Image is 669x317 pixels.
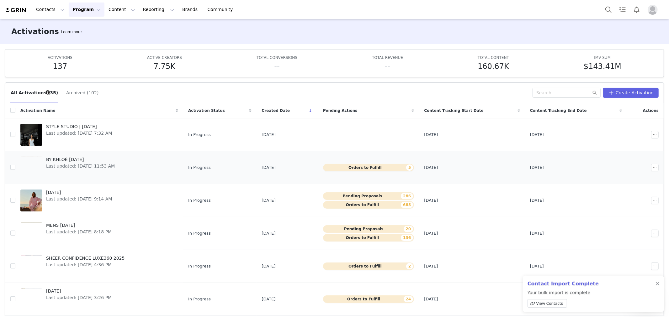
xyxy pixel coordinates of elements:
[188,263,211,269] span: In Progress
[11,26,59,37] h3: Activations
[53,61,67,72] h5: 137
[602,3,615,17] button: Search
[188,108,225,113] span: Activation Status
[323,295,414,303] button: Orders to Fulfill24
[630,3,644,17] button: Notifications
[188,164,211,171] span: In Progress
[533,88,601,98] input: Search...
[32,3,68,17] button: Contacts
[147,55,182,60] span: ACTIVE CREATORS
[424,296,438,302] span: [DATE]
[424,108,484,113] span: Content Tracking Start Date
[46,288,112,294] span: [DATE]
[530,263,544,269] span: [DATE]
[262,296,275,302] span: [DATE]
[46,156,115,163] span: BY KHLOÉ [DATE]
[478,61,509,72] h5: 160.67K
[323,234,414,242] button: Orders to Fulfill136
[188,296,211,302] span: In Progress
[530,164,544,171] span: [DATE]
[139,3,178,17] button: Reporting
[20,287,178,312] a: [DATE]Last updated: [DATE] 3:26 PM
[20,254,178,279] a: SHEER CONFIDENCE LUXE360 2025Last updated: [DATE] 4:36 PM
[530,197,544,204] span: [DATE]
[46,222,112,229] span: MENS [DATE]
[20,188,178,213] a: [DATE]Last updated: [DATE] 9:14 AM
[188,197,211,204] span: In Progress
[46,294,112,301] span: Last updated: [DATE] 3:26 PM
[178,3,203,17] a: Brands
[262,230,275,236] span: [DATE]
[648,5,658,15] img: placeholder-profile.jpg
[262,164,275,171] span: [DATE]
[10,88,58,98] button: All Activations (35)
[528,280,599,288] h2: Contact Import Complete
[46,123,112,130] span: STYLE STUDIO | [DATE]
[323,108,358,113] span: Pending Actions
[188,230,211,236] span: In Progress
[46,163,115,169] span: Last updated: [DATE] 11:53 AM
[594,55,611,60] span: IMV SUM
[616,3,629,17] a: Tasks
[69,3,104,17] button: Program
[46,189,112,196] span: [DATE]
[372,55,403,60] span: TOTAL REVENUE
[536,301,563,306] span: View Contacts
[644,5,664,15] button: Profile
[48,55,72,60] span: ACTIVATIONS
[424,230,438,236] span: [DATE]
[46,255,125,262] span: SHEER CONFIDENCE LUXE360 2025
[20,221,178,246] a: MENS [DATE]Last updated: [DATE] 8:18 PM
[274,61,279,72] h5: --
[424,164,438,171] span: [DATE]
[424,263,438,269] span: [DATE]
[323,164,414,171] button: Orders to Fulfill5
[592,91,597,95] i: icon: search
[46,262,125,268] span: Last updated: [DATE] 4:36 PM
[46,130,112,137] span: Last updated: [DATE] 7:32 AM
[20,122,178,147] a: STYLE STUDIO | [DATE]Last updated: [DATE] 7:32 AM
[385,61,390,72] h5: --
[424,132,438,138] span: [DATE]
[323,192,414,200] button: Pending Proposals286
[5,7,27,13] img: grin logo
[603,88,659,98] button: Create Activation
[20,155,178,180] a: BY KHLOÉ [DATE]Last updated: [DATE] 11:53 AM
[323,262,414,270] button: Orders to Fulfill2
[46,196,112,202] span: Last updated: [DATE] 9:14 AM
[478,55,509,60] span: TOTAL CONTENT
[528,299,567,308] a: View Contacts
[262,108,290,113] span: Created Date
[262,263,275,269] span: [DATE]
[262,132,275,138] span: [DATE]
[257,55,297,60] span: TOTAL CONVERSIONS
[105,3,139,17] button: Content
[188,132,211,138] span: In Progress
[627,104,664,117] div: Actions
[584,61,621,72] h5: $143.41M
[530,108,587,113] span: Content Tracking End Date
[262,197,275,204] span: [DATE]
[530,132,544,138] span: [DATE]
[530,230,544,236] span: [DATE]
[323,201,414,209] button: Orders to Fulfill685
[528,289,599,310] p: Your bulk import is complete
[424,197,438,204] span: [DATE]
[20,108,56,113] span: Activation Name
[66,88,99,98] button: Archived (102)
[60,29,83,35] div: Tooltip anchor
[45,90,50,95] div: Tooltip anchor
[323,225,414,233] button: Pending Proposals20
[46,229,112,235] span: Last updated: [DATE] 8:18 PM
[204,3,239,17] a: Community
[154,61,175,72] h5: 7.75K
